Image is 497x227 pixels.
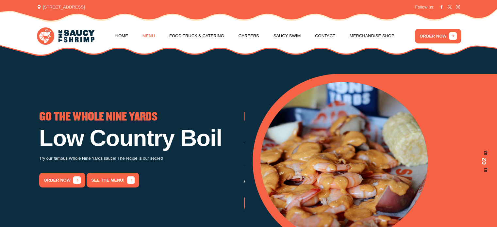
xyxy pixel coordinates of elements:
a: Contact [315,24,335,48]
a: order now [39,173,85,187]
p: Come and try a taste of Statesboro's oldest Low Country Boil restaurant! [244,178,449,186]
h1: Low Country Boil [39,127,244,150]
span: 01 [480,168,489,172]
a: Merchandise Shop [350,24,394,48]
a: See the menu! [87,173,139,187]
a: ORDER NOW [415,29,461,43]
p: Try our famous Whole Nine Yards sauce! The recipe is our secret! [39,155,244,162]
a: Food Truck & Catering [169,24,224,48]
span: GO THE WHOLE NINE YARDS [39,112,157,122]
a: Careers [239,24,259,48]
span: [STREET_ADDRESS] [37,4,85,10]
span: Follow us: [415,4,434,10]
a: Home [115,24,128,48]
div: 2 / 3 [39,112,244,187]
span: 03 [480,151,489,155]
img: logo [37,27,94,45]
a: order now [244,196,290,210]
a: Menu [142,24,155,48]
div: 3 / 3 [244,112,449,210]
span: 02 [480,158,489,165]
span: LOW COUNTRY BOIL [244,112,330,122]
h1: Sizzling Savory Seafood [244,127,449,173]
a: Saucy Swim [273,24,301,48]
